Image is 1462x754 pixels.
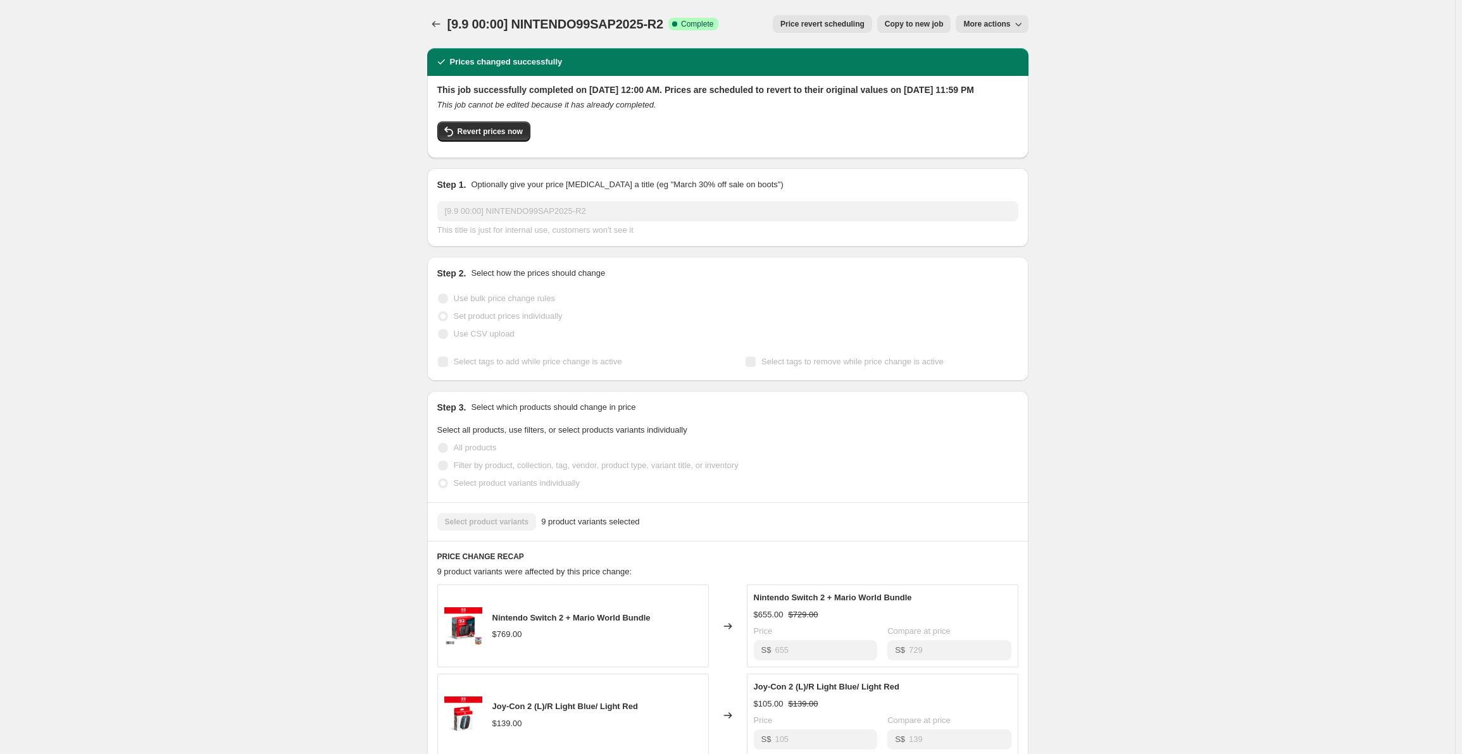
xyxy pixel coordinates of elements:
span: Joy-Con 2 (L)/R Light Blue/ Light Red [492,701,638,711]
span: Joy-Con 2 (L)/R Light Blue/ Light Red [754,682,899,691]
img: NintendoSwitch2_MarioKartWorldBundleNOSSProductListingImage2_80x.jpg [444,607,482,645]
strike: $139.00 [789,698,818,710]
span: Complete [681,19,713,29]
button: Price revert scheduling [773,15,872,33]
span: Price revert scheduling [780,19,865,29]
button: Revert prices now [437,121,530,142]
span: Set product prices individually [454,311,563,321]
span: S$ [895,734,905,744]
i: This job cannot be edited because it has already completed. [437,100,656,109]
button: Copy to new job [877,15,951,33]
span: Compare at price [887,626,951,636]
p: Select how the prices should change [471,267,605,280]
span: Select all products, use filters, or select products variants individually [437,425,687,435]
span: Filter by product, collection, tag, vendor, product type, variant title, or inventory [454,460,739,470]
span: Use bulk price change rules [454,294,555,303]
input: 30% off holiday sale [437,201,1018,221]
span: All products [454,443,497,452]
span: S$ [761,645,772,655]
span: Select product variants individually [454,478,580,488]
button: More actions [956,15,1028,33]
span: Nintendo Switch 2 + Mario World Bundle [492,613,651,622]
span: 9 product variants were affected by this price change: [437,567,632,576]
span: Nintendo Switch 2 + Mario World Bundle [754,593,912,602]
span: More actions [963,19,1010,29]
span: Price [754,626,773,636]
span: Price [754,715,773,725]
div: $105.00 [754,698,784,710]
span: S$ [895,645,905,655]
h6: PRICE CHANGE RECAP [437,552,1018,562]
span: Select tags to add while price change is active [454,357,622,366]
div: $769.00 [492,628,522,641]
div: $139.00 [492,717,522,730]
img: NintendoSwitch2Joy-Con2LRNOSSProductListingImage_80x.jpg [444,696,482,734]
span: [9.9 00:00] NINTENDO99SAP2025-R2 [447,17,664,31]
h2: Step 2. [437,267,466,280]
h2: Step 1. [437,178,466,191]
span: Copy to new job [885,19,944,29]
h2: Step 3. [437,401,466,414]
h2: This job successfully completed on [DATE] 12:00 AM. Prices are scheduled to revert to their origi... [437,83,1018,96]
strike: $729.00 [789,609,818,621]
span: S$ [761,734,772,744]
span: This title is just for internal use, customers won't see it [437,225,634,235]
p: Optionally give your price [MEDICAL_DATA] a title (eg "March 30% off sale on boots") [471,178,783,191]
div: $655.00 [754,609,784,621]
span: 9 product variants selected [541,516,639,528]
span: Revert prices now [458,127,523,137]
span: Use CSV upload [454,329,515,338]
span: Select tags to remove while price change is active [761,357,944,366]
button: Price change jobs [427,15,445,33]
p: Select which products should change in price [471,401,635,414]
span: Compare at price [887,715,951,725]
h2: Prices changed successfully [450,56,563,68]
